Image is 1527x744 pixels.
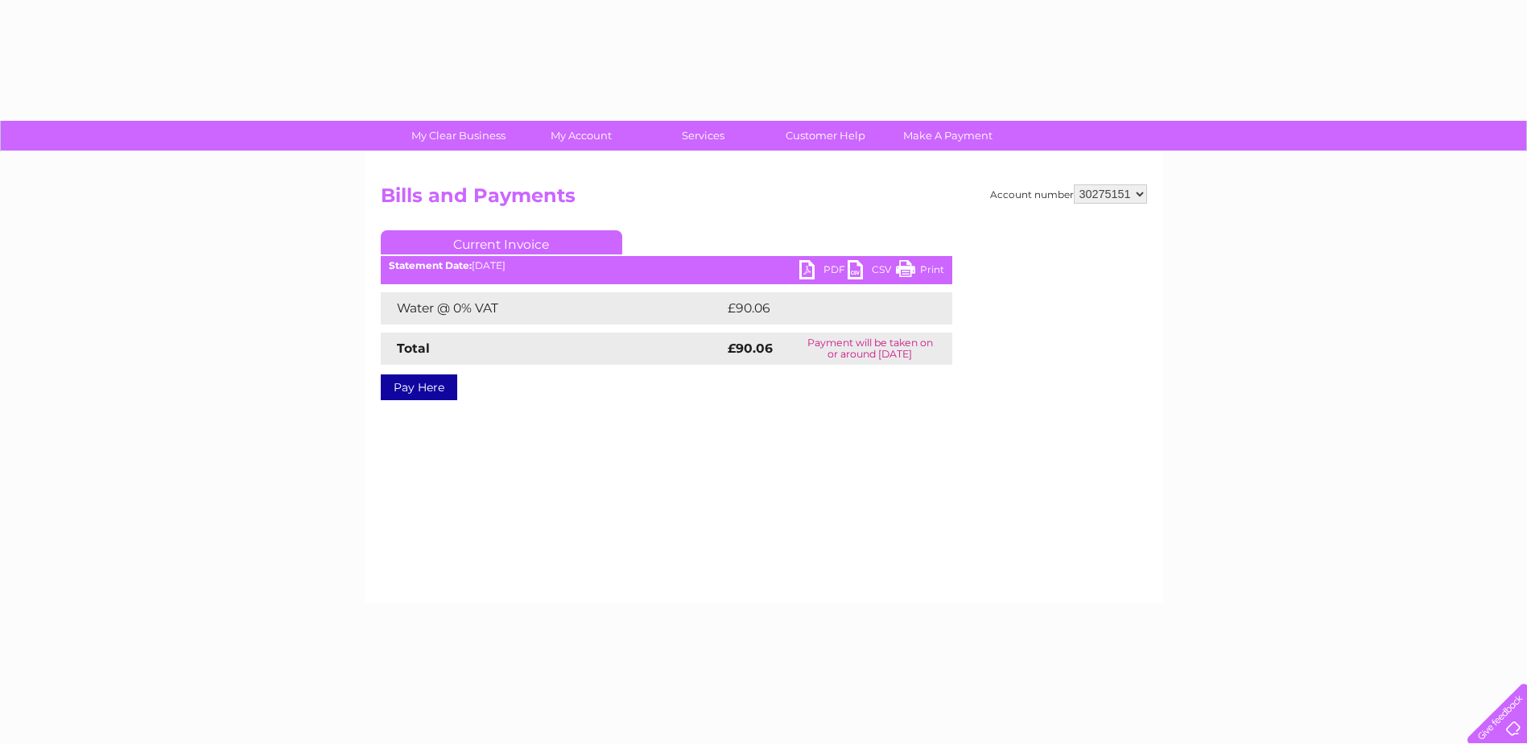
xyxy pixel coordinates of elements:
a: My Clear Business [392,121,525,151]
td: Water @ 0% VAT [381,292,724,324]
strong: £90.06 [728,341,773,356]
a: Pay Here [381,374,457,400]
td: Payment will be taken on or around [DATE] [788,333,951,365]
div: [DATE] [381,260,952,271]
a: Current Invoice [381,230,622,254]
a: CSV [848,260,896,283]
a: Print [896,260,944,283]
a: Customer Help [759,121,892,151]
h2: Bills and Payments [381,184,1147,215]
td: £90.06 [724,292,921,324]
b: Statement Date: [389,259,472,271]
a: Make A Payment [881,121,1014,151]
a: My Account [514,121,647,151]
a: PDF [799,260,848,283]
a: Services [637,121,770,151]
div: Account number [990,184,1147,204]
strong: Total [397,341,430,356]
